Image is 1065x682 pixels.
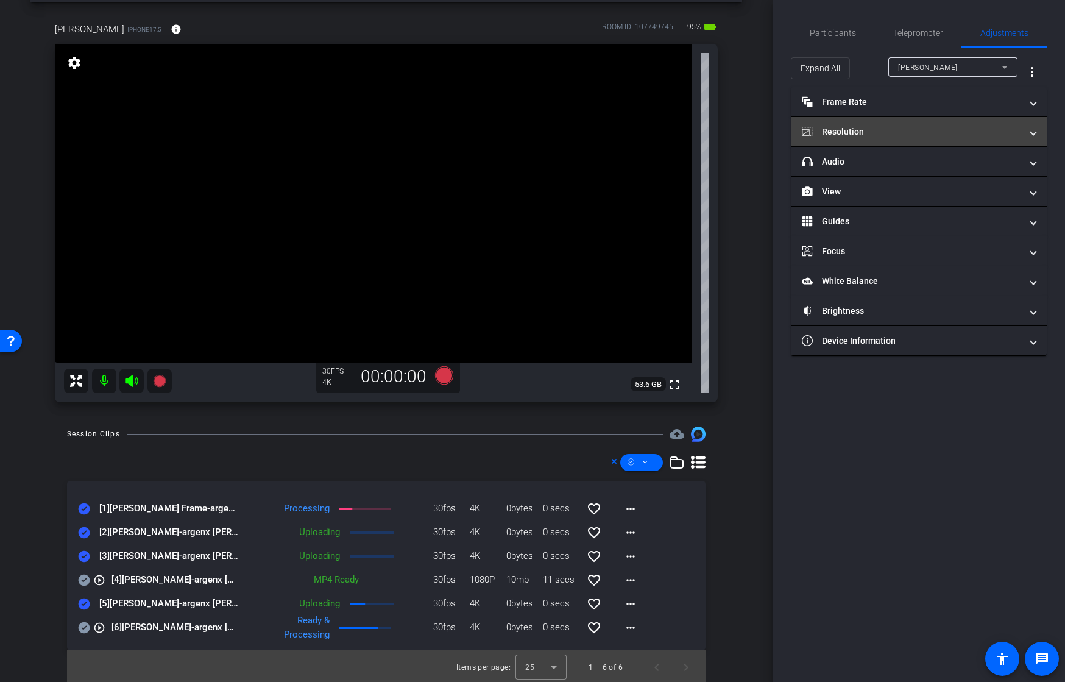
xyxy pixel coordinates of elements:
[589,661,623,673] div: 1 – 6 of 6
[543,549,579,563] span: 0 secs
[802,155,1021,168] mat-panel-title: Audio
[691,427,706,441] img: Session clips
[801,57,840,80] span: Expand All
[238,549,345,563] div: Uploading
[791,177,1047,206] mat-expansion-panel-header: View
[587,525,601,540] mat-icon: favorite_border
[456,661,511,673] div: Items per page:
[55,23,124,36] span: [PERSON_NAME]
[631,377,666,392] span: 53.6 GB
[802,275,1021,288] mat-panel-title: White Balance
[587,597,601,611] mat-icon: favorite_border
[111,574,122,585] span: [4]
[1025,65,1039,79] mat-icon: more_vert
[587,573,601,588] mat-icon: favorite_border
[802,215,1021,228] mat-panel-title: Guides
[506,525,543,539] span: 0bytes
[802,245,1021,258] mat-panel-title: Focus
[703,20,718,34] mat-icon: battery_std
[99,525,238,539] span: [PERSON_NAME]-argenx [PERSON_NAME] Congrats-2025-10-01-10-18-53-234-0
[171,24,182,35] mat-icon: info
[470,502,506,516] span: 4K
[587,549,601,564] mat-icon: favorite_border
[470,573,506,587] span: 1080P
[306,573,365,587] div: MP4 Ready
[802,185,1021,198] mat-panel-title: View
[99,549,238,563] span: [PERSON_NAME]-argenx [PERSON_NAME] Congrats-2025-10-01-10-15-58-292-0
[99,598,110,609] span: [5]
[802,96,1021,108] mat-panel-title: Frame Rate
[433,549,470,563] span: 30fps
[670,427,684,441] span: Destinations for your clips
[277,614,336,641] div: Ready & Processing
[67,428,120,440] div: Session Clips
[587,502,601,516] mat-icon: favorite_border
[995,652,1010,666] mat-icon: accessibility
[543,620,579,634] span: 0 secs
[791,207,1047,236] mat-expansion-panel-header: Guides
[331,367,344,375] span: FPS
[802,126,1021,138] mat-panel-title: Resolution
[470,597,506,611] span: 4K
[791,236,1047,266] mat-expansion-panel-header: Focus
[111,573,238,587] span: [PERSON_NAME]-argenx [PERSON_NAME] Congrats-2025-10-01-10-13-04-961-0
[602,21,673,39] div: ROOM ID: 107749745
[506,573,543,587] span: 10mb
[127,25,161,34] span: iPhone17,5
[670,427,684,441] mat-icon: cloud_upload
[506,597,543,611] span: 0bytes
[506,549,543,563] span: 0bytes
[470,549,506,563] span: 4K
[99,550,110,561] span: [3]
[802,305,1021,318] mat-panel-title: Brightness
[470,525,506,539] span: 4K
[238,597,345,611] div: Uploading
[433,525,470,539] span: 30fps
[433,597,470,611] span: 30fps
[433,620,470,634] span: 30fps
[93,622,105,634] mat-icon: play_circle_outline
[99,597,238,611] span: [PERSON_NAME]-argenx [PERSON_NAME] Congrats-2025-10-01-10-12-35-059-0
[791,266,1047,296] mat-expansion-panel-header: White Balance
[433,573,470,587] span: 30fps
[1017,57,1047,87] button: More Options for Adjustments Panel
[791,57,850,79] button: Expand All
[791,326,1047,355] mat-expansion-panel-header: Device Information
[623,620,638,635] mat-icon: more_horiz
[111,620,238,634] span: [PERSON_NAME]-argenx [PERSON_NAME] Congrats-2025-10-01-10-09-04-644-0
[642,653,671,682] button: Previous page
[238,525,345,539] div: Uploading
[277,502,336,516] div: Processing
[802,335,1021,347] mat-panel-title: Device Information
[587,620,601,635] mat-icon: favorite_border
[791,147,1047,176] mat-expansion-panel-header: Audio
[111,622,122,633] span: [6]
[893,29,943,37] span: Teleprompter
[99,502,238,516] span: [PERSON_NAME] Frame-argenx [PERSON_NAME] Congrats-2025-10-01-10-20-07-751-0
[506,502,543,516] span: 0bytes
[543,597,579,611] span: 0 secs
[671,653,701,682] button: Next page
[506,620,543,634] span: 0bytes
[623,525,638,540] mat-icon: more_horiz
[810,29,856,37] span: Participants
[543,502,579,516] span: 0 secs
[470,620,506,634] span: 4K
[623,597,638,611] mat-icon: more_horiz
[99,503,110,514] span: [1]
[791,87,1047,116] mat-expansion-panel-header: Frame Rate
[898,63,958,72] span: [PERSON_NAME]
[623,502,638,516] mat-icon: more_horiz
[353,366,434,387] div: 00:00:00
[685,17,703,37] span: 95%
[322,366,353,376] div: 30
[543,573,579,587] span: 11 secs
[93,574,105,586] mat-icon: play_circle_outline
[543,525,579,539] span: 0 secs
[623,549,638,564] mat-icon: more_horiz
[667,377,682,392] mat-icon: fullscreen
[322,377,353,387] div: 4K
[66,55,83,70] mat-icon: settings
[1035,652,1049,666] mat-icon: message
[433,502,470,516] span: 30fps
